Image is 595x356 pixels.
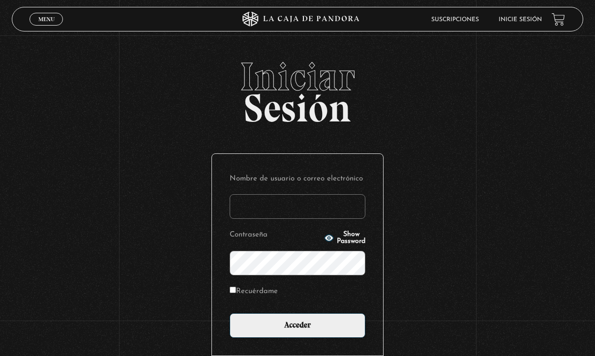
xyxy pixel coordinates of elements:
h2: Sesión [12,57,583,120]
a: Suscripciones [431,17,479,23]
span: Iniciar [12,57,583,96]
input: Acceder [230,313,365,338]
button: Show Password [324,231,365,245]
label: Nombre de usuario o correo electrónico [230,172,365,187]
input: Recuérdame [230,287,236,293]
span: Cerrar [35,25,58,31]
label: Recuérdame [230,284,278,299]
a: View your shopping cart [552,13,565,26]
span: Show Password [337,231,365,245]
label: Contraseña [230,228,321,243]
a: Inicie sesión [499,17,542,23]
span: Menu [38,16,55,22]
